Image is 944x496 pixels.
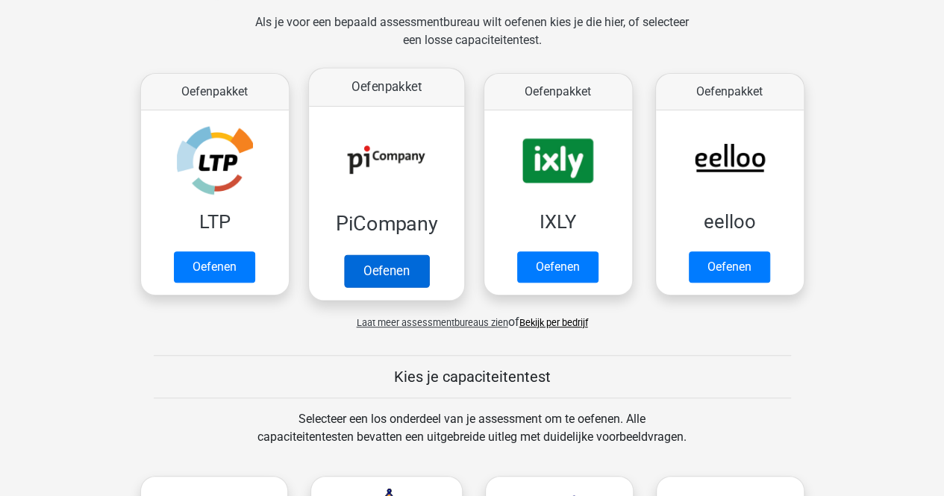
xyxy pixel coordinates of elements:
a: Oefenen [343,254,428,287]
a: Oefenen [689,251,770,283]
div: Als je voor een bepaald assessmentbureau wilt oefenen kies je die hier, of selecteer een losse ca... [243,13,701,67]
div: Selecteer een los onderdeel van je assessment om te oefenen. Alle capaciteitentesten bevatten een... [243,410,701,464]
h5: Kies je capaciteitentest [154,368,791,386]
div: of [129,301,816,331]
a: Oefenen [174,251,255,283]
span: Laat meer assessmentbureaus zien [357,317,508,328]
a: Bekijk per bedrijf [519,317,588,328]
a: Oefenen [517,251,598,283]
